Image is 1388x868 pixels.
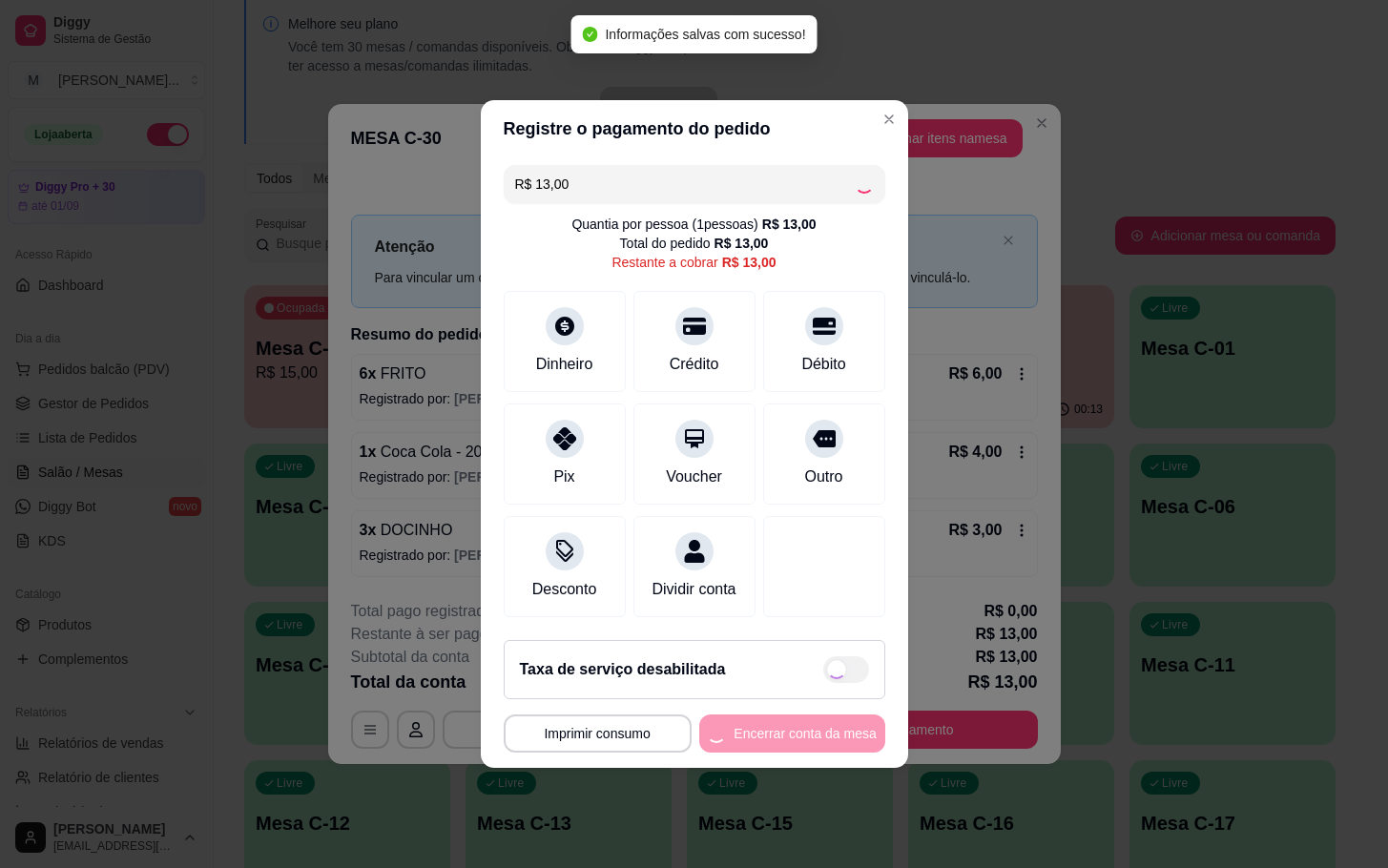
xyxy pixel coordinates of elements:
[801,353,845,376] div: Débito
[620,234,769,253] div: Total do pedido
[582,27,597,42] span: check-circle
[666,465,722,488] div: Voucher
[874,104,904,134] button: Close
[515,165,855,203] input: Ex.: hambúrguer de cordeiro
[571,215,816,234] div: Quantia por pessoa ( 1 pessoas)
[722,253,777,272] div: R$ 13,00
[481,100,908,157] header: Registre o pagamento do pedido
[520,658,726,681] h2: Taxa de serviço desabilitada
[670,353,719,376] div: Crédito
[804,465,842,488] div: Outro
[536,353,593,376] div: Dinheiro
[855,175,874,194] div: Loading
[532,578,597,601] div: Desconto
[504,714,692,753] button: Imprimir consumo
[605,27,805,42] span: Informações salvas com sucesso!
[652,578,735,601] div: Dividir conta
[611,253,776,272] div: Restante a cobrar
[762,215,817,234] div: R$ 13,00
[553,465,574,488] div: Pix
[715,234,769,253] div: R$ 13,00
